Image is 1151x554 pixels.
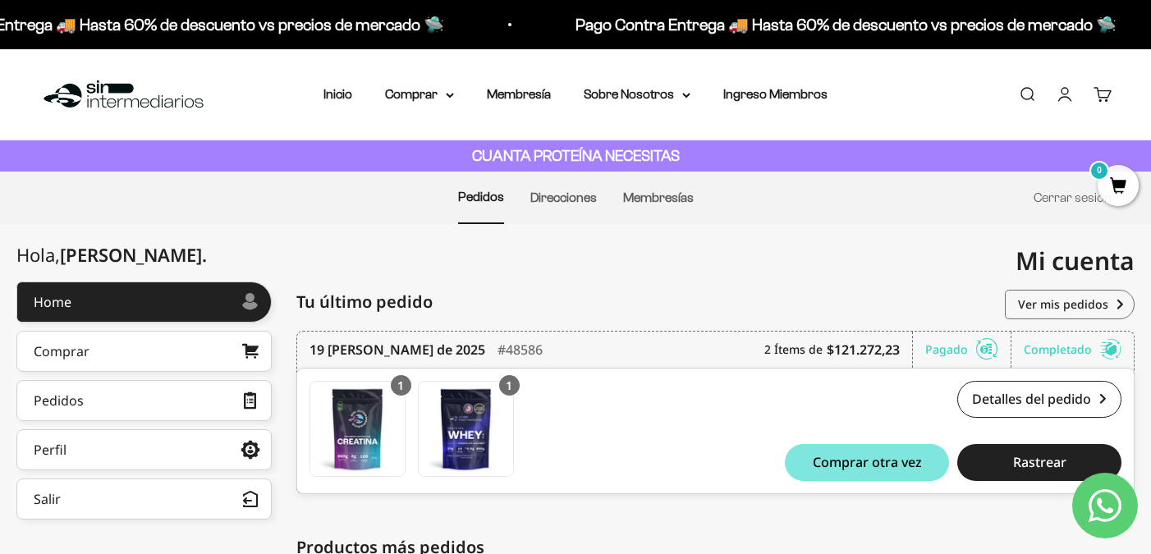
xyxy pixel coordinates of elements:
[498,332,543,368] div: #48586
[1089,161,1109,181] mark: 0
[472,147,680,164] strong: CUANTA PROTEÍNA NECESITAS
[34,443,66,456] div: Perfil
[1013,456,1066,469] span: Rastrear
[1034,190,1112,204] a: Cerrar sesión
[584,84,690,105] summary: Sobre Nosotros
[34,295,71,309] div: Home
[487,87,551,101] a: Membresía
[16,429,272,470] a: Perfil
[1005,290,1135,319] a: Ver mis pedidos
[34,345,89,358] div: Comprar
[16,245,207,265] div: Hola,
[34,492,61,506] div: Salir
[957,381,1121,418] a: Detalles del pedido
[499,375,520,396] div: 1
[16,331,272,372] a: Comprar
[458,190,504,204] a: Pedidos
[925,332,1011,368] div: Pagado
[1098,178,1139,196] a: 0
[827,340,900,359] b: $121.272,23
[16,380,272,421] a: Pedidos
[764,332,913,368] div: 2 Ítems de
[16,282,272,323] a: Home
[418,381,514,477] a: Proteína Whey - Chocolate - Chocolate / 1 libra (460g)
[323,87,352,101] a: Inicio
[310,340,485,359] time: 19 [PERSON_NAME] de 2025
[1024,332,1121,368] div: Completado
[60,242,207,267] span: [PERSON_NAME]
[296,290,433,314] span: Tu último pedido
[310,381,406,477] a: Creatina Monohidrato
[723,87,828,101] a: Ingreso Miembros
[202,242,207,267] span: .
[575,11,1117,38] p: Pago Contra Entrega 🚚 Hasta 60% de descuento vs precios de mercado 🛸
[419,382,513,476] img: Translation missing: es.Proteína Whey - Chocolate - Chocolate / 1 libra (460g)
[391,375,411,396] div: 1
[310,382,405,476] img: Translation missing: es.Creatina Monohidrato
[34,394,84,407] div: Pedidos
[785,444,949,481] button: Comprar otra vez
[530,190,597,204] a: Direcciones
[957,444,1121,481] button: Rastrear
[623,190,694,204] a: Membresías
[813,456,922,469] span: Comprar otra vez
[1016,244,1135,277] span: Mi cuenta
[16,478,272,520] button: Salir
[385,84,454,105] summary: Comprar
